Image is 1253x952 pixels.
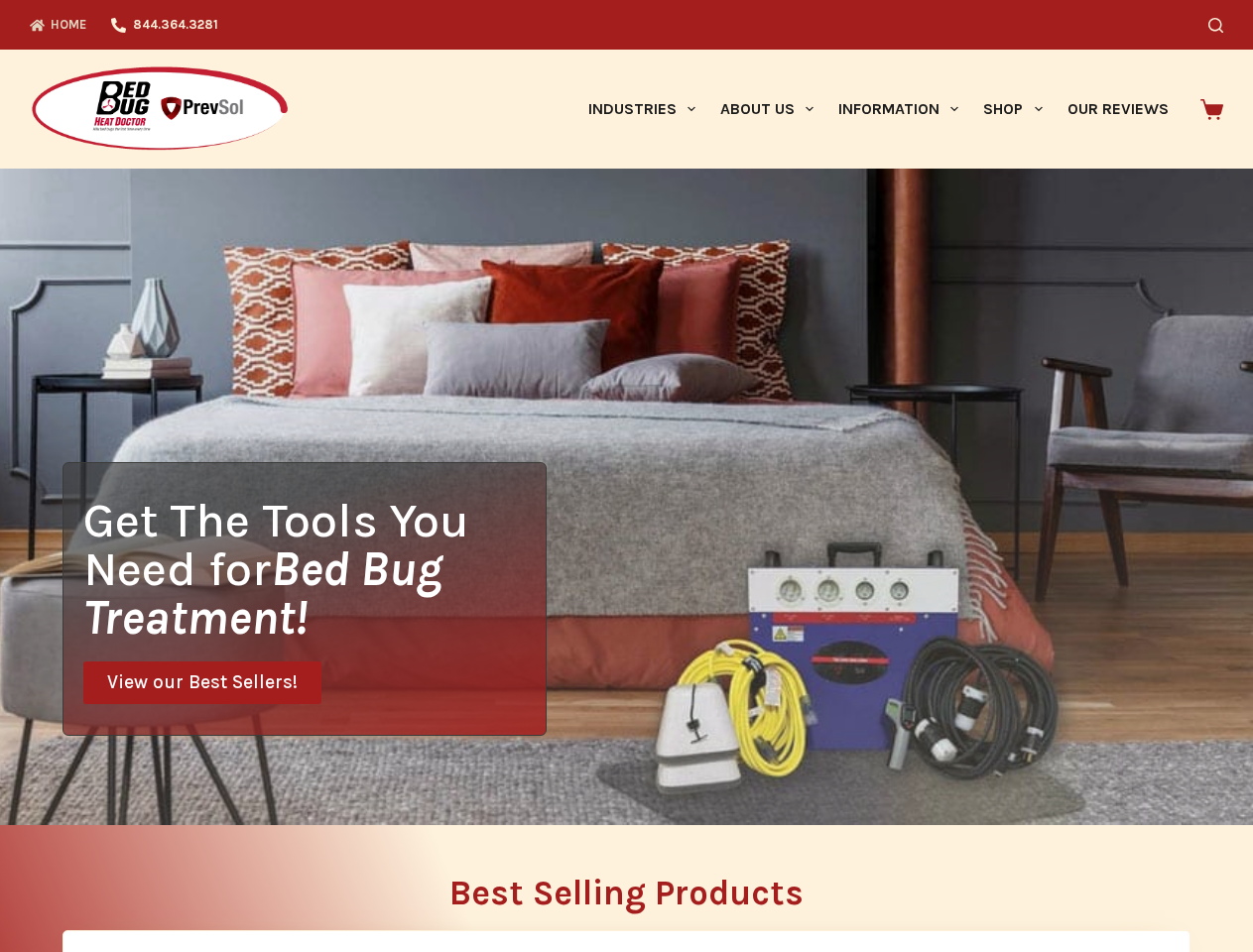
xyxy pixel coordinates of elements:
button: Search [1208,18,1223,33]
span: View our Best Sellers! [107,673,298,692]
h2: Best Selling Products [63,876,1190,910]
h1: Get The Tools You Need for [83,496,546,642]
a: Information [826,50,971,169]
a: Industries [575,50,707,169]
a: Our Reviews [1055,50,1181,169]
i: Bed Bug Treatment! [83,540,442,646]
a: View our Best Sellers! [83,661,321,704]
img: Prevsol/Bed Bug Heat Doctor [30,65,290,154]
a: About Us [707,50,825,169]
nav: Primary [575,50,1181,169]
a: Shop [971,50,1055,169]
